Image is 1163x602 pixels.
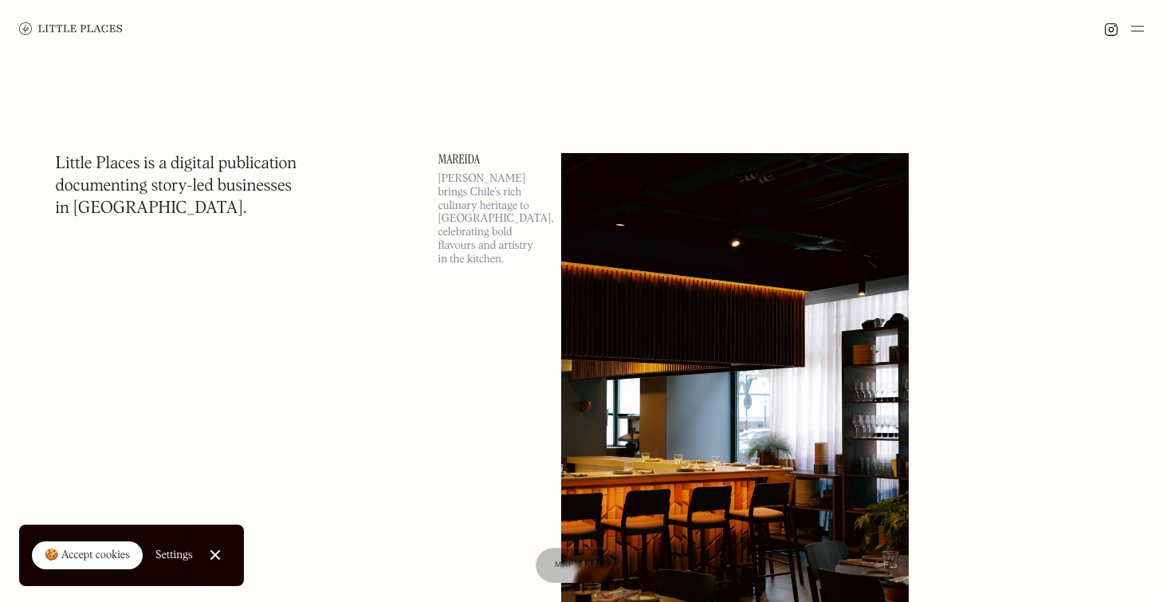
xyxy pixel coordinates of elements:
[199,539,231,571] a: Close Cookie Popup
[32,541,143,570] a: 🍪 Accept cookies
[155,549,193,561] div: Settings
[438,153,542,166] a: Mareida
[555,561,601,569] span: Map view
[56,153,297,220] h1: Little Places is a digital publication documenting story-led businesses in [GEOGRAPHIC_DATA].
[438,172,542,266] p: [PERSON_NAME] brings Chile’s rich culinary heritage to [GEOGRAPHIC_DATA], celebrating bold flavou...
[155,537,193,573] a: Settings
[45,548,130,564] div: 🍪 Accept cookies
[536,548,620,583] a: Map view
